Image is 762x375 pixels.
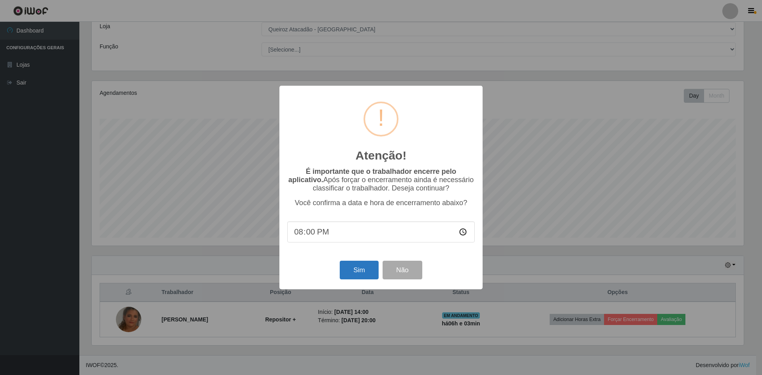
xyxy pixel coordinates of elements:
b: É importante que o trabalhador encerre pelo aplicativo. [288,167,456,184]
h2: Atenção! [356,148,406,163]
p: Após forçar o encerramento ainda é necessário classificar o trabalhador. Deseja continuar? [287,167,475,192]
button: Não [383,261,422,279]
button: Sim [340,261,378,279]
p: Você confirma a data e hora de encerramento abaixo? [287,199,475,207]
